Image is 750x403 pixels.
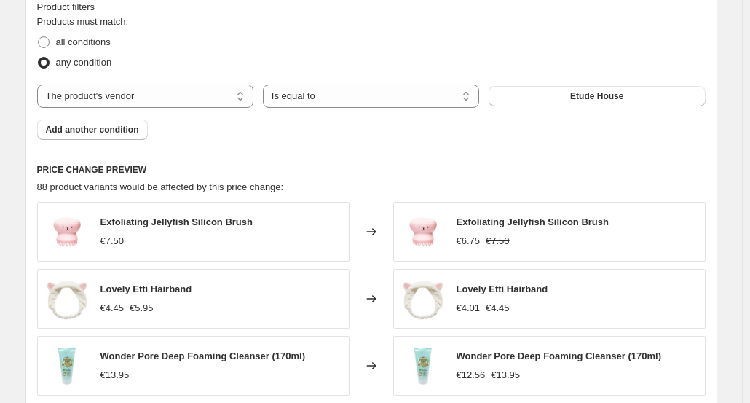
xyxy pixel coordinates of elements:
span: Lovely Etti Hairband [457,283,548,294]
span: €13.95 [100,369,130,380]
span: Exfoliating Jellyfish Silicon Brush [457,216,609,227]
span: €4.01 [457,302,481,313]
img: Wonder_Pore_Deep_Foaming_Cleanser_80x.jpg [401,344,445,388]
span: €7.50 [486,235,510,246]
span: €12.56 [457,369,486,380]
img: Product-page-sizes_c2857d11-e764-4357-94c6-fdda4c06bd47_80x.jpg [45,277,89,321]
span: Lovely Etti Hairband [100,283,192,294]
button: Add another condition [37,120,148,140]
img: Product-page-sizes_c2857d11-e764-4357-94c6-fdda4c06bd47_80x.jpg [401,277,445,321]
span: Add another condition [46,124,139,136]
h6: PRICE CHANGE PREVIEW [37,164,706,176]
span: €6.75 [457,235,481,246]
span: 88 product variants would be affected by this price change: [37,181,284,192]
span: Products must match: [37,16,129,27]
span: €13.95 [491,369,520,380]
span: Etude House [570,90,623,102]
span: Wonder Pore Deep Foaming Cleanser (170ml) [457,351,662,361]
span: €7.50 [100,235,125,246]
span: all conditions [56,36,111,47]
span: any condition [56,57,112,68]
img: Wonder_Pore_Deep_Foaming_Cleanser_80x.jpg [45,344,89,388]
span: €4.45 [100,302,125,313]
button: Etude House [489,86,705,106]
span: Wonder Pore Deep Foaming Cleanser (170ml) [100,351,306,361]
span: €5.95 [130,302,154,313]
span: €4.45 [486,302,510,313]
span: Exfoliating Jellyfish Silicon Brush [100,216,253,227]
img: silicone_brush_2_80x.jpg [401,210,445,254]
img: silicone_brush_2_80x.jpg [45,210,89,254]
